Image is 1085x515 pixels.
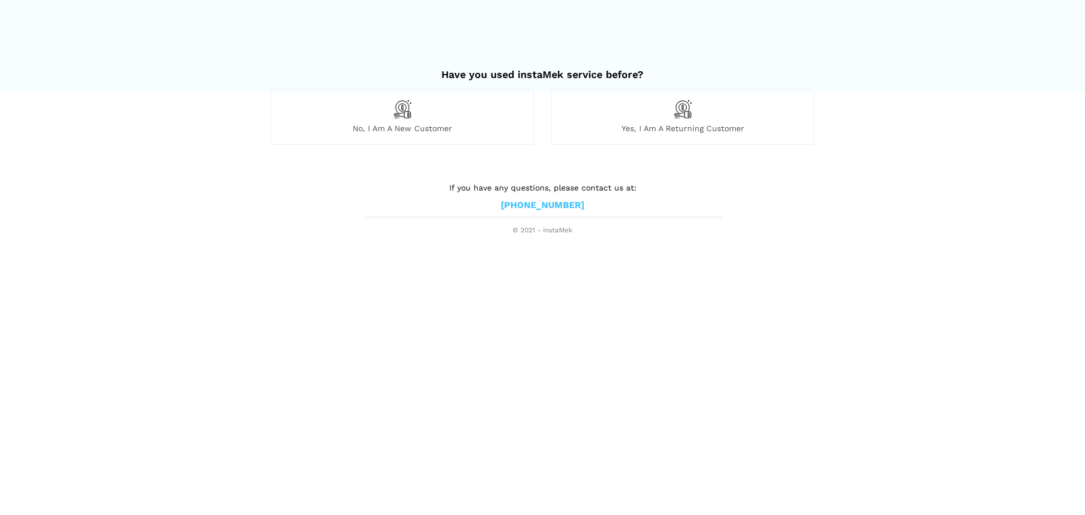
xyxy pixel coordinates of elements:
[271,123,533,133] span: No, I am a new customer
[364,226,721,235] span: © 2021 - instaMek
[271,57,814,81] h2: Have you used instaMek service before?
[364,181,721,194] p: If you have any questions, please contact us at:
[501,200,584,211] a: [PHONE_NUMBER]
[552,123,814,133] span: Yes, I am a returning customer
